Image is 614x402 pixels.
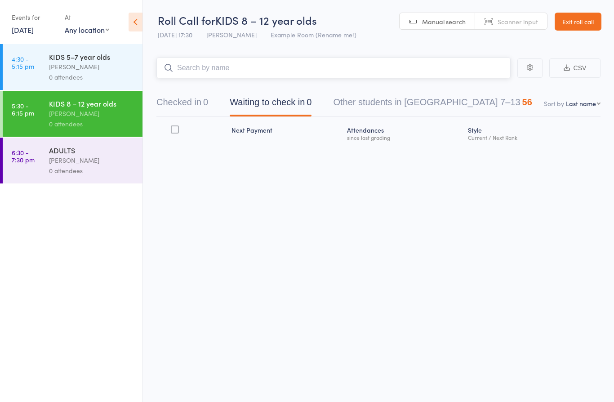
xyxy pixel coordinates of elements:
a: 5:30 -6:15 pmKIDS 8 – 12 year olds[PERSON_NAME]0 attendees [3,91,142,137]
time: 4:30 - 5:15 pm [12,55,34,70]
div: Events for [12,10,56,25]
div: Last name [566,99,596,108]
label: Sort by [544,99,564,108]
div: 0 attendees [49,165,135,176]
div: ADULTS [49,145,135,155]
div: 0 attendees [49,119,135,129]
a: 4:30 -5:15 pmKIDS 5–7 year olds[PERSON_NAME]0 attendees [3,44,142,90]
time: 5:30 - 6:15 pm [12,102,34,116]
div: 56 [522,97,532,107]
div: 0 attendees [49,72,135,82]
div: [PERSON_NAME] [49,62,135,72]
div: [PERSON_NAME] [49,108,135,119]
input: Search by name [156,58,511,78]
a: [DATE] [12,25,34,35]
span: [PERSON_NAME] [206,30,257,39]
a: 6:30 -7:30 pmADULTS[PERSON_NAME]0 attendees [3,138,142,183]
div: 0 [203,97,208,107]
a: Exit roll call [555,13,601,31]
span: [DATE] 17:30 [158,30,192,39]
div: At [65,10,109,25]
button: Waiting to check in0 [230,93,311,116]
button: CSV [549,58,601,78]
button: Checked in0 [156,93,208,116]
span: Manual search [422,17,466,26]
div: Atten­dances [343,121,464,145]
div: since last grading [347,134,461,140]
div: Current / Next Rank [468,134,597,140]
div: Next Payment [228,121,343,145]
div: KIDS 5–7 year olds [49,52,135,62]
div: Style [464,121,601,145]
span: KIDS 8 – 12 year olds [215,13,317,27]
time: 6:30 - 7:30 pm [12,149,35,163]
div: KIDS 8 – 12 year olds [49,98,135,108]
span: Example Room (Rename me!) [271,30,356,39]
span: Scanner input [498,17,538,26]
div: [PERSON_NAME] [49,155,135,165]
button: Other students in [GEOGRAPHIC_DATA] 7–1356 [333,93,532,116]
span: Roll Call for [158,13,215,27]
div: Any location [65,25,109,35]
div: 0 [307,97,311,107]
